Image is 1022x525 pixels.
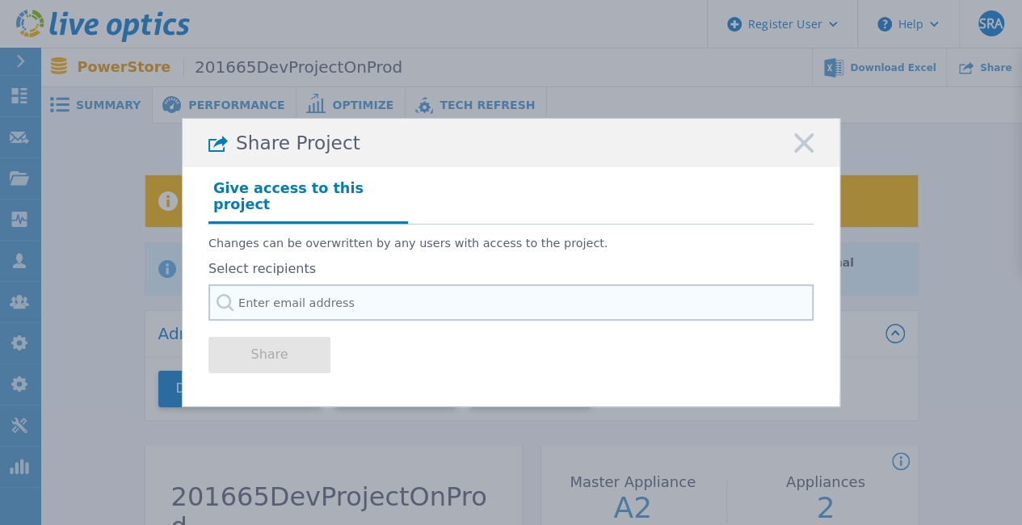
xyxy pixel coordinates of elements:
[208,237,814,250] p: Changes can be overwritten by any users with access to the project.
[236,132,360,154] span: Share Project
[208,262,814,276] label: Select recipients
[208,337,330,373] button: Share
[208,284,814,321] input: Enter email address
[208,175,408,224] h4: Give access to this project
